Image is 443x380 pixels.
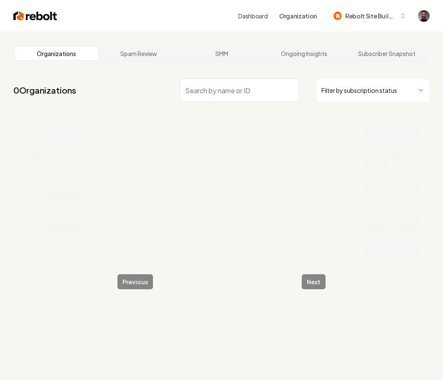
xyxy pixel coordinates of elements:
[13,84,76,96] a: 0Organizations
[418,10,430,22] img: Daniel Humberto Ortega Celis
[334,12,342,20] img: Rebolt Site Builder
[274,8,322,23] button: Organization
[98,47,181,60] a: Spam Review
[13,10,57,22] img: Rebolt Logo
[238,12,267,20] a: Dashboard
[345,12,396,20] span: Rebolt Site Builder
[15,47,98,60] a: Organizations
[345,47,428,60] a: Subscriber Snapshot
[180,79,299,102] input: Search by name or ID
[263,47,346,60] a: Ongoing Insights
[180,47,263,60] a: SMM
[418,10,430,22] button: Open user button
